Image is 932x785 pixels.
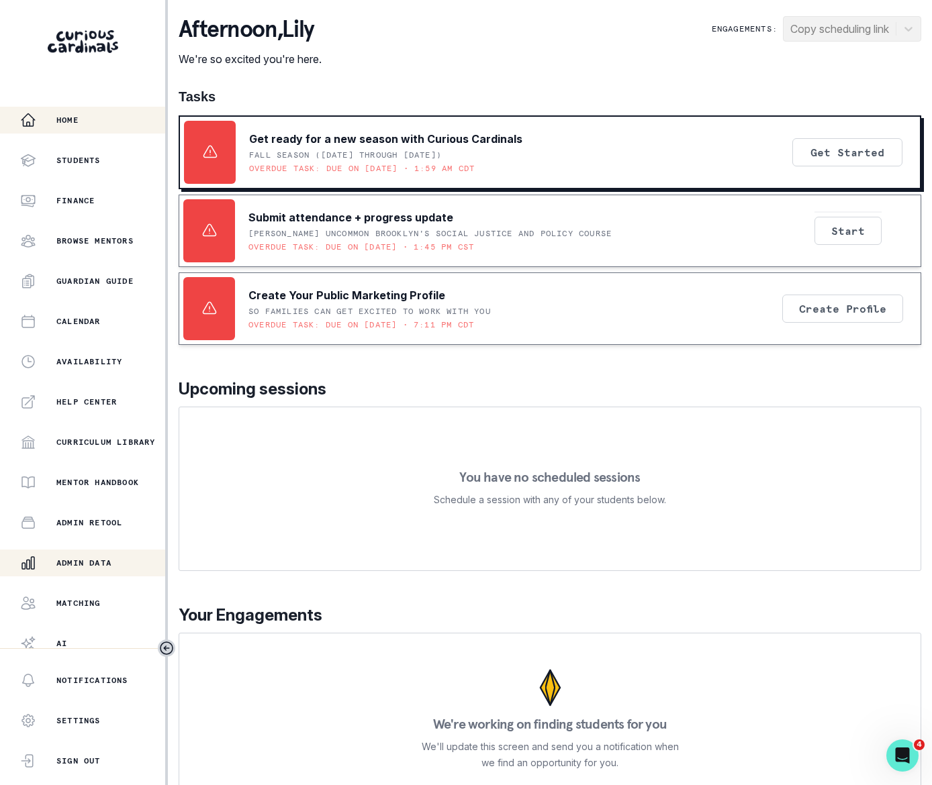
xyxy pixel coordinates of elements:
[248,228,612,239] p: [PERSON_NAME] UNCOMMON Brooklyn's Social Justice and Policy Course
[249,150,442,160] p: Fall Season ([DATE] through [DATE])
[248,306,491,317] p: SO FAMILIES CAN GET EXCITED TO WORK WITH YOU
[459,470,640,484] p: You have no scheduled sessions
[782,295,903,323] button: Create Profile
[886,739,919,772] iframe: Intercom live chat
[56,598,101,609] p: Matching
[248,209,453,225] p: Submit attendance + progress update
[249,131,522,147] p: Get ready for a new season with Curious Cardinals
[56,477,139,488] p: Mentor Handbook
[56,755,101,766] p: Sign Out
[158,639,175,657] button: Toggle sidebar
[433,717,667,731] p: We're working on finding students for you
[248,319,474,330] p: Overdue task: Due on [DATE] • 7:11 PM CDT
[56,155,101,166] p: Students
[56,397,117,407] p: Help Center
[56,115,79,125] p: Home
[56,356,122,367] p: Availability
[56,517,122,528] p: Admin Retool
[56,638,67,649] p: AI
[56,715,101,726] p: Settings
[712,23,778,34] p: Engagements:
[248,287,445,303] p: Create Your Public Marketing Profile
[248,242,474,252] p: Overdue task: Due on [DATE] • 1:45 PM CST
[56,195,95,206] p: Finance
[56,316,101,327] p: Calendar
[249,163,475,174] p: Overdue task: Due on [DATE] • 1:59 AM CDT
[179,16,322,43] p: afternoon , Lily
[179,89,921,105] h1: Tasks
[179,603,921,627] p: Your Engagements
[179,377,921,401] p: Upcoming sessions
[179,51,322,67] p: We're so excited you're here.
[914,739,925,750] span: 4
[56,675,128,686] p: Notifications
[56,235,134,246] p: Browse Mentors
[434,492,666,508] p: Schedule a session with any of your students below.
[814,217,882,245] button: Start
[56,276,134,286] p: Guardian Guide
[48,30,118,53] img: Curious Cardinals Logo
[56,437,156,448] p: Curriculum Library
[421,739,679,771] p: We'll update this screen and send you a notification when we find an opportunity for you.
[56,558,111,568] p: Admin Data
[792,138,902,166] button: Get Started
